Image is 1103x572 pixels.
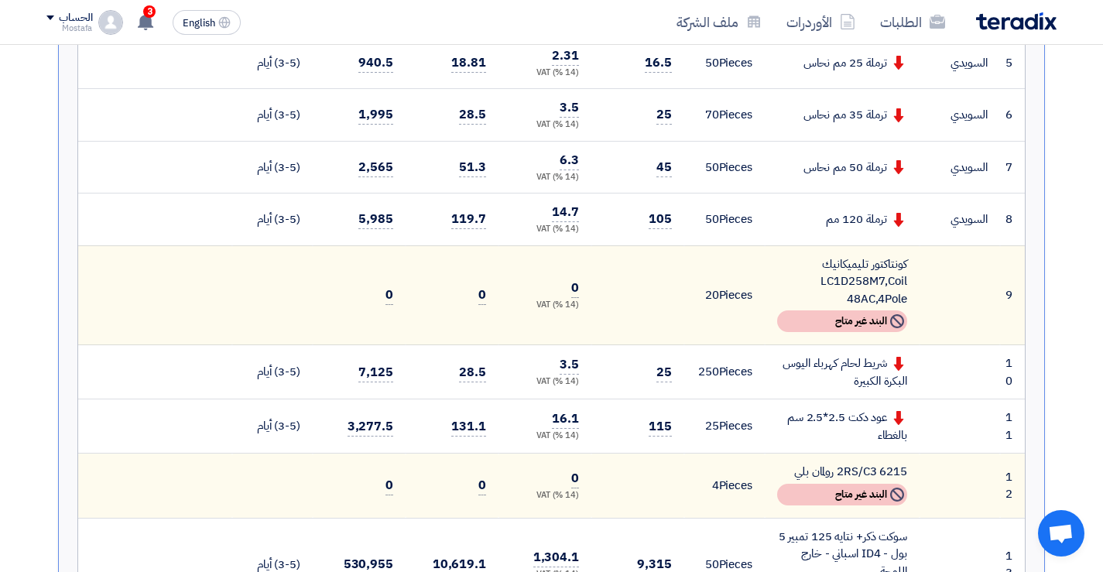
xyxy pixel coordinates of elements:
span: 16.1 [552,409,579,429]
button: English [173,10,241,35]
td: السويدي [920,194,1000,246]
div: البند غير متاح [777,484,907,505]
span: 3.5 [560,98,579,118]
span: 250 [698,363,719,380]
span: 0 [478,476,486,495]
div: عود دكت 2.5*2.5 سم بالغطاء [777,409,907,444]
span: 51.3 [459,158,486,177]
td: (3-5) أيام [232,141,313,194]
td: 12 [1000,454,1025,519]
span: 115 [649,417,672,437]
span: 0 [478,286,486,305]
span: 7,125 [358,363,393,382]
span: 25 [705,417,719,434]
div: ترملة 35 مم نحاس [777,106,907,124]
td: (3-5) أيام [232,345,313,399]
span: 2.31 [552,46,579,66]
div: (14 %) VAT [511,118,579,132]
td: Pieces [684,399,765,454]
div: (14 %) VAT [511,375,579,389]
td: (3-5) أيام [232,194,313,246]
td: 10 [1000,345,1025,399]
div: Mostafa [46,24,92,33]
div: كونتاكتور تليميكانيك LC1D258M7,Coil 48AC,4Pole [777,255,907,308]
span: 20 [705,286,719,303]
div: البند غير متاح [777,310,907,332]
span: 14.7 [552,203,579,222]
td: 11 [1000,399,1025,454]
td: 5 [1000,36,1025,89]
span: 119.7 [451,210,486,229]
td: 8 [1000,194,1025,246]
div: ترملة 25 مم نحاس [777,54,907,72]
img: Teradix logo [976,12,1057,30]
a: الطلبات [868,4,957,40]
span: 940.5 [358,53,393,73]
div: الحساب [59,12,92,25]
span: 3,277.5 [348,417,393,437]
td: 7 [1000,141,1025,194]
span: 45 [656,158,672,177]
span: 3 [143,5,156,18]
td: Pieces [684,141,765,194]
td: السويدي [920,36,1000,89]
div: ترملة 50 مم نحاس [777,159,907,176]
td: (3-5) أيام [232,36,313,89]
td: (3-5) أيام [232,89,313,142]
td: Pieces [684,89,765,142]
span: 50 [705,159,719,176]
span: English [183,18,215,29]
td: السويدي [920,89,1000,142]
span: 28.5 [459,105,486,125]
td: (3-5) أيام [232,399,313,454]
span: 0 [571,469,579,488]
td: Pieces [684,345,765,399]
div: 2RS/C3 6215 رولمان بلي [777,463,907,481]
div: (14 %) VAT [511,171,579,184]
td: السويدي [920,141,1000,194]
span: 1,995 [358,105,393,125]
td: Pieces [684,245,765,345]
span: 1,304.1 [533,548,579,567]
td: 6 [1000,89,1025,142]
span: 25 [656,363,672,382]
div: (14 %) VAT [511,489,579,502]
span: 4 [712,477,719,494]
span: 28.5 [459,363,486,382]
span: 18.81 [451,53,486,73]
span: 16.5 [645,53,672,73]
span: 25 [656,105,672,125]
a: دردشة مفتوحة [1038,510,1084,557]
span: 6.3 [560,151,579,170]
span: 2,565 [358,158,393,177]
span: 70 [705,106,719,123]
div: (14 %) VAT [511,299,579,312]
span: 105 [649,210,672,229]
span: 50 [705,211,719,228]
a: الأوردرات [774,4,868,40]
span: 0 [385,476,393,495]
div: ترملة 120 مم [777,211,907,228]
div: شريط لحام كهرباء اليوس البكرة الكبيرة [777,355,907,389]
div: (14 %) VAT [511,67,579,80]
img: profile_test.png [98,10,123,35]
a: ملف الشركة [664,4,774,40]
span: 0 [571,279,579,298]
td: Pieces [684,194,765,246]
td: 9 [1000,245,1025,345]
div: (14 %) VAT [511,223,579,236]
span: 5,985 [358,210,393,229]
span: 0 [385,286,393,305]
td: Pieces [684,454,765,519]
div: (14 %) VAT [511,430,579,443]
span: 131.1 [451,417,486,437]
span: 50 [705,54,719,71]
td: Pieces [684,36,765,89]
span: 3.5 [560,355,579,375]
